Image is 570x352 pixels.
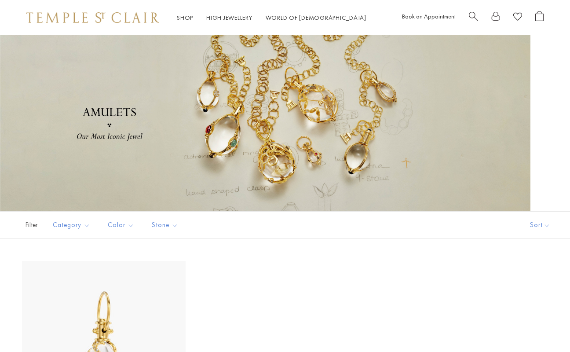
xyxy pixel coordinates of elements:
img: Temple St. Clair [26,12,159,23]
a: World of [DEMOGRAPHIC_DATA]World of [DEMOGRAPHIC_DATA] [266,14,366,22]
a: High JewelleryHigh Jewellery [206,14,252,22]
a: ShopShop [177,14,193,22]
a: Book an Appointment [402,12,456,20]
a: View Wishlist [513,11,522,25]
button: Color [101,215,141,235]
a: Search [469,11,478,25]
span: Color [103,220,141,231]
a: Open Shopping Bag [535,11,544,25]
nav: Main navigation [177,12,366,23]
button: Show sort by [510,212,570,238]
button: Stone [145,215,185,235]
button: Category [46,215,97,235]
span: Stone [147,220,185,231]
span: Category [48,220,97,231]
